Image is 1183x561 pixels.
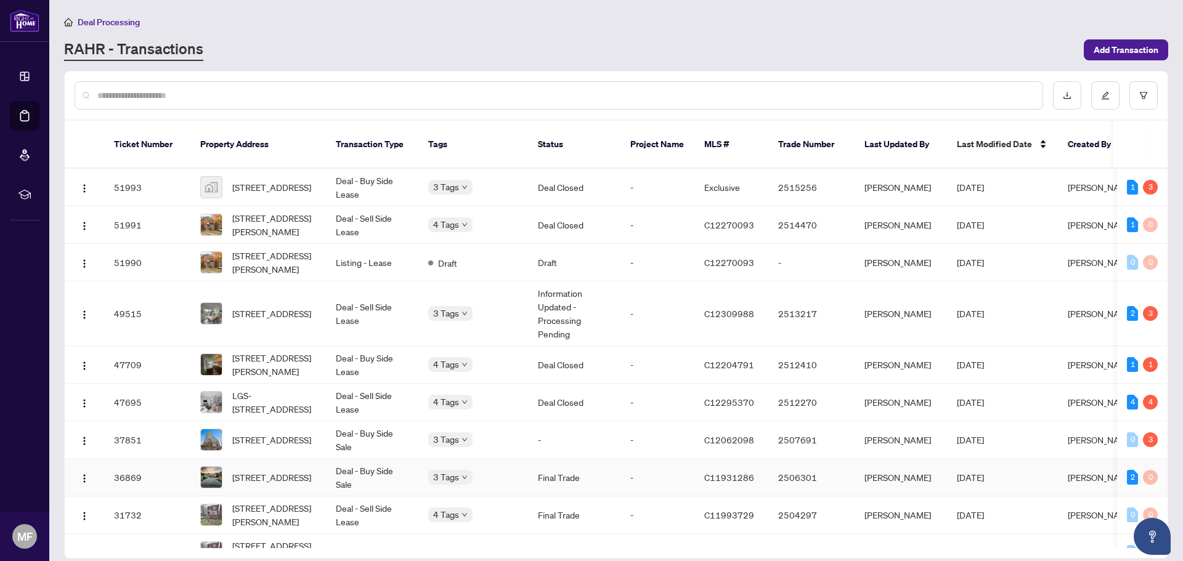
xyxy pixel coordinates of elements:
[1127,470,1138,485] div: 2
[1127,255,1138,270] div: 0
[855,206,947,244] td: [PERSON_NAME]
[433,357,459,371] span: 4 Tags
[768,346,855,384] td: 2512410
[104,459,190,496] td: 36869
[201,214,222,235] img: thumbnail-img
[1063,91,1071,100] span: download
[104,206,190,244] td: 51991
[704,397,754,408] span: C12295370
[461,399,468,405] span: down
[620,121,694,169] th: Project Name
[64,39,203,61] a: RAHR - Transactions
[201,303,222,324] img: thumbnail-img
[326,496,418,534] td: Deal - Sell Side Lease
[768,459,855,496] td: 2506301
[232,249,316,276] span: [STREET_ADDRESS][PERSON_NAME]
[1143,357,1158,372] div: 1
[1143,432,1158,447] div: 3
[768,121,855,169] th: Trade Number
[957,182,984,193] span: [DATE]
[78,17,140,28] span: Deal Processing
[528,346,620,384] td: Deal Closed
[232,180,311,194] span: [STREET_ADDRESS]
[768,244,855,281] td: -
[104,281,190,346] td: 49515
[620,384,694,421] td: -
[1101,91,1110,100] span: edit
[1143,180,1158,195] div: 3
[957,219,984,230] span: [DATE]
[1094,40,1158,60] span: Add Transaction
[528,206,620,244] td: Deal Closed
[957,359,984,370] span: [DATE]
[75,430,94,450] button: Logo
[433,432,459,446] span: 3 Tags
[704,182,740,193] span: Exclusive
[433,507,459,522] span: 4 Tags
[957,509,984,520] span: [DATE]
[461,474,468,480] span: down
[855,496,947,534] td: [PERSON_NAME]
[1058,121,1132,169] th: Created By
[768,384,855,421] td: 2512270
[79,361,89,371] img: Logo
[1068,472,1134,483] span: [PERSON_NAME]
[201,504,222,525] img: thumbnail-img
[104,121,190,169] th: Ticket Number
[704,547,754,558] span: C11993729
[201,177,222,198] img: thumbnail-img
[75,215,94,235] button: Logo
[855,244,947,281] td: [PERSON_NAME]
[855,459,947,496] td: [PERSON_NAME]
[190,121,326,169] th: Property Address
[620,459,694,496] td: -
[704,434,754,445] span: C12062098
[326,459,418,496] td: Deal - Buy Side Sale
[1127,357,1138,372] div: 1
[528,169,620,206] td: Deal Closed
[768,206,855,244] td: 2514470
[957,257,984,268] span: [DATE]
[433,217,459,232] span: 4 Tags
[1068,257,1134,268] span: [PERSON_NAME]
[326,121,418,169] th: Transaction Type
[957,434,984,445] span: [DATE]
[957,137,1032,151] span: Last Modified Date
[1068,434,1134,445] span: [PERSON_NAME]
[232,351,316,378] span: [STREET_ADDRESS][PERSON_NAME]
[528,121,620,169] th: Status
[201,392,222,413] img: thumbnail-img
[620,169,694,206] td: -
[433,395,459,409] span: 4 Tags
[1143,395,1158,410] div: 4
[1143,217,1158,232] div: 0
[75,304,94,323] button: Logo
[1127,395,1138,410] div: 4
[10,9,39,32] img: logo
[528,281,620,346] td: Information Updated - Processing Pending
[438,256,457,270] span: Draft
[1053,81,1081,110] button: download
[704,359,754,370] span: C12204791
[768,281,855,346] td: 2513217
[704,509,754,520] span: C11993729
[1068,397,1134,408] span: [PERSON_NAME]
[461,361,468,368] span: down
[768,421,855,459] td: 2507691
[957,397,984,408] span: [DATE]
[704,472,754,483] span: C11931286
[79,259,89,268] img: Logo
[232,501,316,528] span: [STREET_ADDRESS][PERSON_NAME]
[79,511,89,521] img: Logo
[461,310,468,317] span: down
[1134,518,1171,555] button: Open asap
[232,433,311,446] span: [STREET_ADDRESS]
[461,437,468,443] span: down
[433,306,459,320] span: 3 Tags
[104,244,190,281] td: 51990
[75,177,94,197] button: Logo
[855,384,947,421] td: [PERSON_NAME]
[1068,509,1134,520] span: [PERSON_NAME]
[201,354,222,375] img: thumbnail-img
[694,121,768,169] th: MLS #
